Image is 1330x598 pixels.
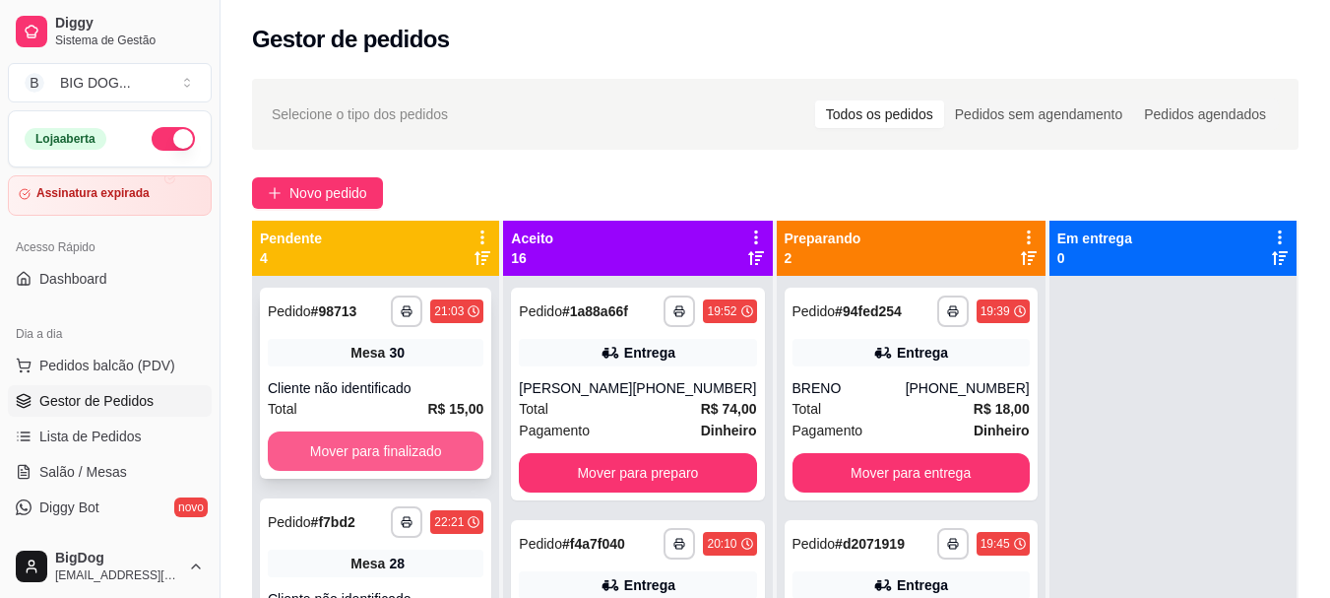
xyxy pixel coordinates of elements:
[152,127,195,151] button: Alterar Status
[8,543,212,590] button: BigDog[EMAIL_ADDRESS][DOMAIN_NAME]
[8,350,212,381] button: Pedidos balcão (PDV)
[260,248,322,268] p: 4
[260,229,322,248] p: Pendente
[350,554,385,573] span: Mesa
[60,73,131,93] div: BIG DOG ...
[55,567,180,583] span: [EMAIL_ADDRESS][DOMAIN_NAME]
[624,575,675,595] div: Entrega
[36,186,150,201] article: Assinatura expirada
[39,533,68,553] span: KDS
[25,128,106,150] div: Loja aberta
[8,492,212,523] a: Diggy Botnovo
[8,263,212,295] a: Dashboard
[434,303,464,319] div: 21:03
[519,303,562,319] span: Pedido
[311,514,355,530] strong: # f7bd2
[39,269,107,289] span: Dashboard
[350,343,385,363] span: Mesa
[835,536,905,552] strong: # d2071919
[55,33,204,48] span: Sistema de Gestão
[8,8,212,55] a: DiggySistema de Gestão
[519,398,548,420] span: Total
[1057,248,1132,268] p: 0
[815,100,944,128] div: Todos os pedidos
[268,398,297,420] span: Total
[39,356,175,375] span: Pedidos balcão (PDV)
[519,453,756,493] button: Mover para preparo
[519,420,590,441] span: Pagamento
[701,423,757,438] strong: Dinheiro
[974,401,1030,417] strong: R$ 18,00
[981,303,1010,319] div: 19:39
[55,550,180,567] span: BigDog
[8,63,212,102] button: Select a team
[624,343,675,363] div: Entrega
[792,303,836,319] span: Pedido
[252,24,450,55] h2: Gestor de pedidos
[268,378,483,398] div: Cliente não identificado
[1133,100,1277,128] div: Pedidos agendados
[944,100,1133,128] div: Pedidos sem agendamento
[272,103,448,125] span: Selecione o tipo dos pedidos
[974,423,1030,438] strong: Dinheiro
[792,453,1030,493] button: Mover para entrega
[792,420,863,441] span: Pagamento
[701,401,757,417] strong: R$ 74,00
[562,536,625,552] strong: # f4a7f040
[25,73,44,93] span: B
[39,498,99,517] span: Diggy Bot
[562,303,628,319] strong: # 1a88a66f
[268,432,483,471] button: Mover para finalizado
[55,15,204,33] span: Diggy
[434,514,464,530] div: 22:21
[1057,229,1132,248] p: Em entrega
[268,514,311,530] span: Pedido
[8,232,212,263] div: Acesso Rápido
[8,527,212,559] a: KDS
[268,186,282,200] span: plus
[835,303,902,319] strong: # 94fed254
[792,378,906,398] div: BRENO
[428,401,484,417] strong: R$ 15,00
[519,378,632,398] div: [PERSON_NAME]
[792,398,822,420] span: Total
[707,303,736,319] div: 19:52
[39,427,142,446] span: Lista de Pedidos
[8,456,212,488] a: Salão / Mesas
[389,343,405,363] div: 30
[792,536,836,552] span: Pedido
[897,575,948,595] div: Entrega
[8,385,212,417] a: Gestor de Pedidos
[268,303,311,319] span: Pedido
[511,229,553,248] p: Aceito
[8,175,212,216] a: Assinatura expirada
[8,421,212,452] a: Lista de Pedidos
[785,248,861,268] p: 2
[519,536,562,552] span: Pedido
[8,318,212,350] div: Dia a dia
[39,391,154,411] span: Gestor de Pedidos
[632,378,756,398] div: [PHONE_NUMBER]
[511,248,553,268] p: 16
[897,343,948,363] div: Entrega
[981,536,1010,552] div: 19:45
[906,378,1030,398] div: [PHONE_NUMBER]
[389,554,405,573] div: 28
[707,536,736,552] div: 20:10
[785,229,861,248] p: Preparando
[39,462,127,482] span: Salão / Mesas
[289,182,367,204] span: Novo pedido
[252,177,383,209] button: Novo pedido
[311,303,357,319] strong: # 98713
